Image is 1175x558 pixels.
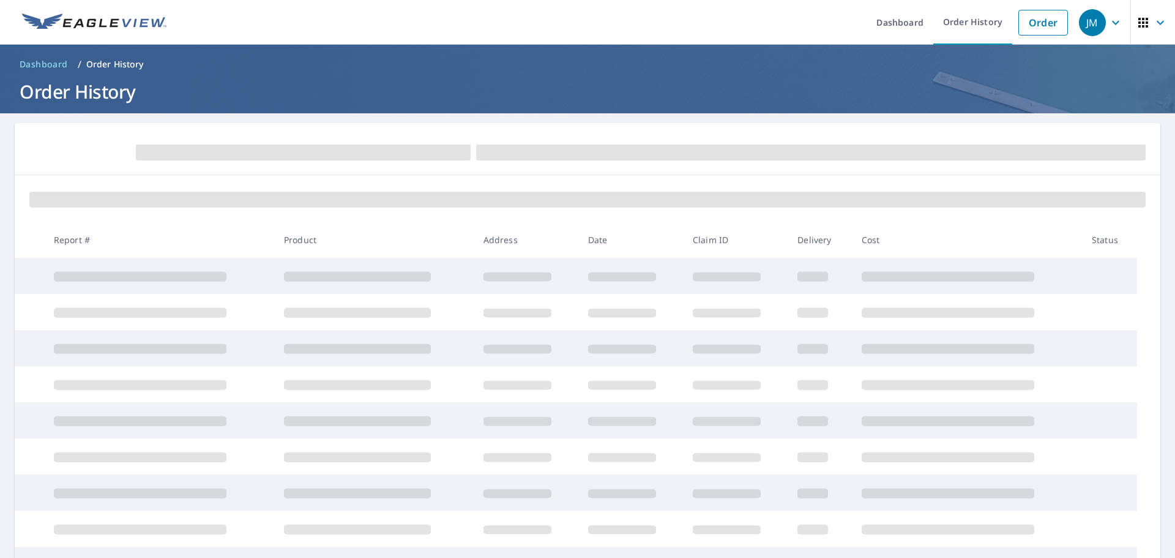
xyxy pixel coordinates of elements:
th: Delivery [788,222,851,258]
h1: Order History [15,79,1160,104]
th: Product [274,222,474,258]
th: Cost [852,222,1082,258]
th: Report # [44,222,274,258]
p: Order History [86,58,144,70]
span: Dashboard [20,58,68,70]
div: JM [1079,9,1106,36]
a: Order [1018,10,1068,36]
li: / [78,57,81,72]
nav: breadcrumb [15,55,1160,74]
th: Date [578,222,683,258]
th: Claim ID [683,222,788,258]
th: Status [1082,222,1137,258]
img: EV Logo [22,13,166,32]
th: Address [474,222,578,258]
a: Dashboard [15,55,73,74]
